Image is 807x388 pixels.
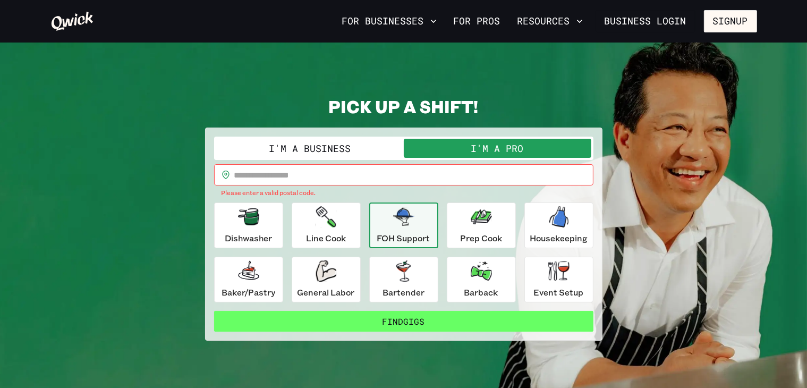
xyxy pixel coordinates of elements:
[306,232,346,244] p: Line Cook
[449,12,505,30] a: For Pros
[369,203,438,248] button: FOH Support
[524,257,593,302] button: Event Setup
[524,203,593,248] button: Housekeeping
[214,203,283,248] button: Dishwasher
[369,257,438,302] button: Bartender
[222,188,586,198] p: Please enter a valid postal code.
[404,139,591,158] button: I'm a Pro
[596,10,695,32] a: Business Login
[447,257,516,302] button: Barback
[513,12,587,30] button: Resources
[214,257,283,302] button: Baker/Pastry
[377,232,430,244] p: FOH Support
[214,311,593,332] button: FindGigs
[704,10,757,32] button: Signup
[292,257,361,302] button: General Labor
[298,286,355,299] p: General Labor
[464,286,498,299] p: Barback
[216,139,404,158] button: I'm a Business
[530,232,588,244] p: Housekeeping
[534,286,584,299] p: Event Setup
[338,12,441,30] button: For Businesses
[383,286,424,299] p: Bartender
[222,286,275,299] p: Baker/Pastry
[460,232,502,244] p: Prep Cook
[225,232,272,244] p: Dishwasher
[205,96,602,117] h2: PICK UP A SHIFT!
[292,203,361,248] button: Line Cook
[447,203,516,248] button: Prep Cook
